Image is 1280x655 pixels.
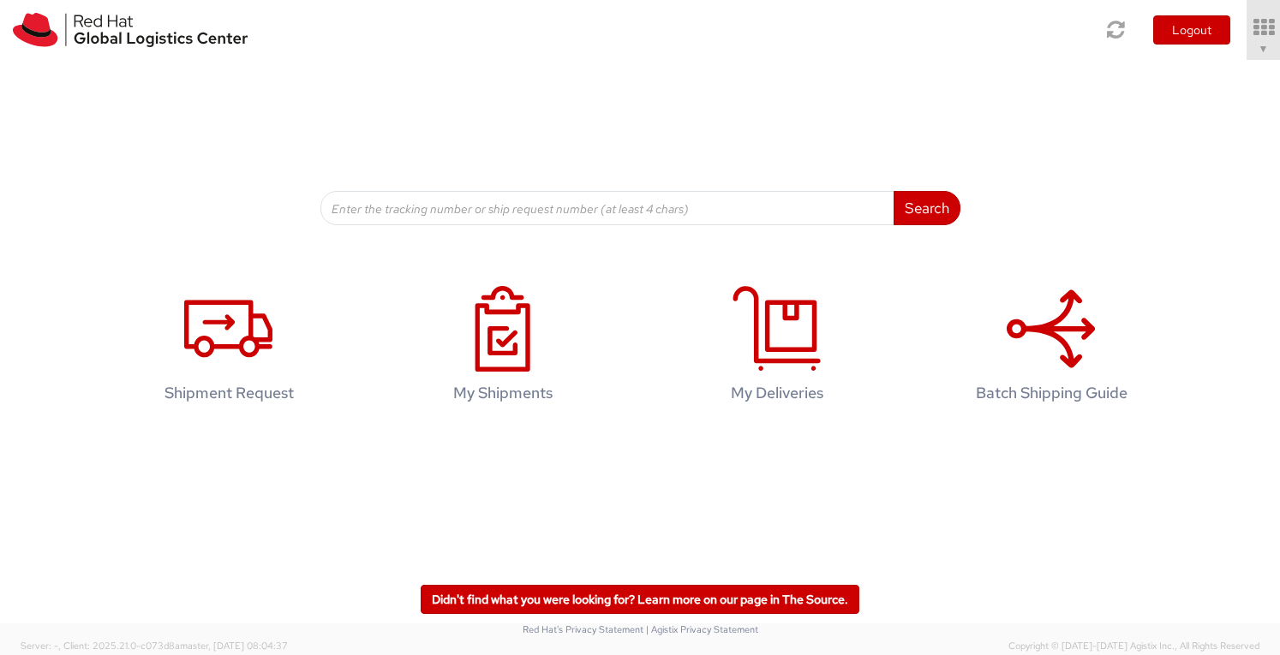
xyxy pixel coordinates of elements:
[21,640,61,652] span: Server: -
[1008,640,1259,653] span: Copyright © [DATE]-[DATE] Agistix Inc., All Rights Reserved
[180,640,288,652] span: master, [DATE] 08:04:37
[100,268,357,428] a: Shipment Request
[923,268,1180,428] a: Batch Shipping Guide
[58,640,61,652] span: ,
[667,384,888,402] h4: My Deliveries
[646,623,758,635] a: | Agistix Privacy Statement
[941,384,1162,402] h4: Batch Shipping Guide
[894,191,960,225] button: Search
[320,191,894,225] input: Enter the tracking number or ship request number (at least 4 chars)
[118,384,339,402] h4: Shipment Request
[1153,15,1230,45] button: Logout
[13,13,248,47] img: rh-logistics-00dfa346123c4ec078e1.svg
[523,623,643,635] a: Red Hat's Privacy Statement
[1259,42,1269,56] span: ▼
[63,640,288,652] span: Client: 2025.21.0-c073d8a
[374,268,631,428] a: My Shipments
[421,585,859,614] a: Didn't find what you were looking for? Learn more on our page in The Source.
[392,384,613,402] h4: My Shipments
[649,268,906,428] a: My Deliveries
